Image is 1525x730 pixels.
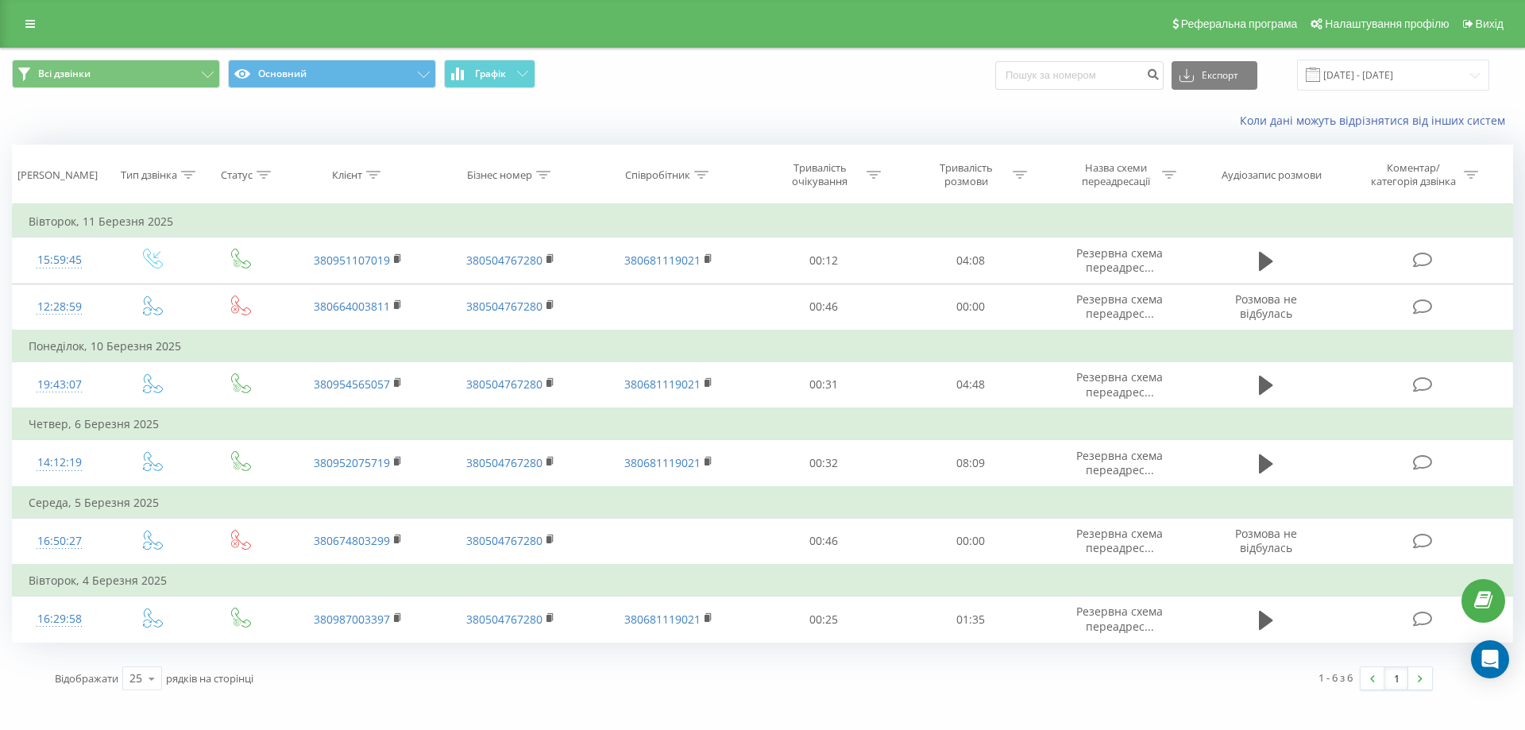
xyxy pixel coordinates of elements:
[13,565,1513,597] td: Вівторок, 4 Березня 2025
[897,238,1043,284] td: 04:08
[129,670,142,686] div: 25
[624,377,701,392] a: 380681119021
[55,671,118,686] span: Відображати
[314,253,390,268] a: 380951107019
[466,533,542,548] a: 380504767280
[13,487,1513,519] td: Середа, 5 Березня 2025
[751,238,897,284] td: 00:12
[1076,369,1163,399] span: Резервна схема переадрес...
[1073,161,1158,188] div: Назва схеми переадресації
[1235,292,1297,321] span: Розмова не відбулась
[466,612,542,627] a: 380504767280
[897,518,1043,565] td: 00:00
[314,299,390,314] a: 380664003811
[1076,245,1163,275] span: Резервна схема переадрес...
[314,455,390,470] a: 380952075719
[1471,640,1509,678] div: Open Intercom Messenger
[13,206,1513,238] td: Вівторок, 11 Березня 2025
[1384,667,1408,689] a: 1
[751,361,897,408] td: 00:31
[897,361,1043,408] td: 04:48
[1367,161,1460,188] div: Коментар/категорія дзвінка
[924,161,1009,188] div: Тривалість розмови
[995,61,1164,90] input: Пошук за номером
[1222,168,1322,182] div: Аудіозапис розмови
[897,597,1043,643] td: 01:35
[1235,526,1297,555] span: Розмова не відбулась
[624,455,701,470] a: 380681119021
[444,60,535,88] button: Графік
[467,168,532,182] div: Бізнес номер
[897,440,1043,487] td: 08:09
[1076,292,1163,321] span: Резервна схема переадрес...
[29,245,91,276] div: 15:59:45
[29,447,91,478] div: 14:12:19
[29,604,91,635] div: 16:29:58
[13,408,1513,440] td: Четвер, 6 Березня 2025
[314,533,390,548] a: 380674803299
[1181,17,1298,30] span: Реферальна програма
[1325,17,1449,30] span: Налаштування профілю
[166,671,253,686] span: рядків на сторінці
[624,612,701,627] a: 380681119021
[1076,526,1163,555] span: Резервна схема переадрес...
[228,60,436,88] button: Основний
[314,612,390,627] a: 380987003397
[778,161,863,188] div: Тривалість очікування
[1172,61,1257,90] button: Експорт
[466,455,542,470] a: 380504767280
[475,68,506,79] span: Графік
[17,168,98,182] div: [PERSON_NAME]
[466,253,542,268] a: 380504767280
[314,377,390,392] a: 380954565057
[221,168,253,182] div: Статус
[332,168,362,182] div: Клієнт
[1318,670,1353,686] div: 1 - 6 з 6
[29,526,91,557] div: 16:50:27
[1076,604,1163,633] span: Резервна схема переадрес...
[1076,448,1163,477] span: Резервна схема переадрес...
[624,253,701,268] a: 380681119021
[29,292,91,323] div: 12:28:59
[12,60,220,88] button: Всі дзвінки
[751,597,897,643] td: 00:25
[121,168,177,182] div: Тип дзвінка
[466,299,542,314] a: 380504767280
[13,330,1513,362] td: Понеділок, 10 Березня 2025
[29,369,91,400] div: 19:43:07
[625,168,690,182] div: Співробітник
[1240,113,1513,128] a: Коли дані можуть відрізнятися вiд інших систем
[38,68,91,80] span: Всі дзвінки
[466,377,542,392] a: 380504767280
[897,284,1043,330] td: 00:00
[751,440,897,487] td: 00:32
[751,284,897,330] td: 00:46
[751,518,897,565] td: 00:46
[1476,17,1504,30] span: Вихід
